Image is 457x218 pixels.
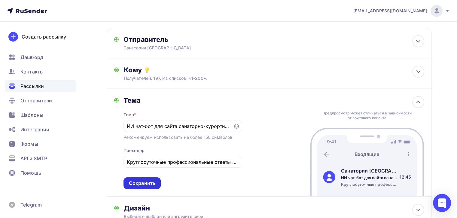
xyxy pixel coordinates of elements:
a: Рассылки [5,80,76,92]
div: Рекомендуем использовать не более 150 символов [123,134,232,140]
a: Формы [5,138,76,150]
div: Получателей: 197. Из списков: «1-200». [124,75,394,81]
a: Контакты [5,66,76,78]
span: Дашборд [20,54,43,61]
span: [EMAIL_ADDRESS][DOMAIN_NAME] [353,8,427,14]
span: Шаблоны [20,111,43,119]
a: Дашборд [5,51,76,63]
span: Интеграции [20,126,49,133]
div: Санатории [GEOGRAPHIC_DATA] [123,45,241,51]
span: Telegram [20,201,42,208]
div: Дизайн [124,204,424,212]
span: Контакты [20,68,44,75]
div: Прехедер [123,148,145,154]
input: Укажите тему письма [127,123,230,130]
div: Круглосуточные профессиональные ответы и брони без участия менеджера [341,182,398,187]
div: 12:45 [400,174,411,180]
a: [EMAIL_ADDRESS][DOMAIN_NAME] [353,5,450,17]
a: Шаблоны [5,109,76,121]
div: ИИ чат-бот для сайта санаторно-курортной организации [341,175,398,180]
div: Санатории [GEOGRAPHIC_DATA] [341,167,398,174]
div: Тема [123,96,242,104]
span: Помощь [20,169,41,176]
div: Создать рассылку [22,33,66,40]
div: Кому [124,66,424,74]
span: Формы [20,140,38,148]
div: Отправитель [123,35,254,44]
input: Текст, который будут видеть подписчики [127,158,239,166]
span: API и SMTP [20,155,47,162]
span: Отправители [20,97,52,104]
span: Рассылки [20,83,44,90]
div: Сохранить [129,180,155,187]
div: Тема [123,112,136,118]
div: Предпросмотр может отличаться в зависимости от почтового клиента [321,111,413,120]
a: Отправители [5,95,76,107]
